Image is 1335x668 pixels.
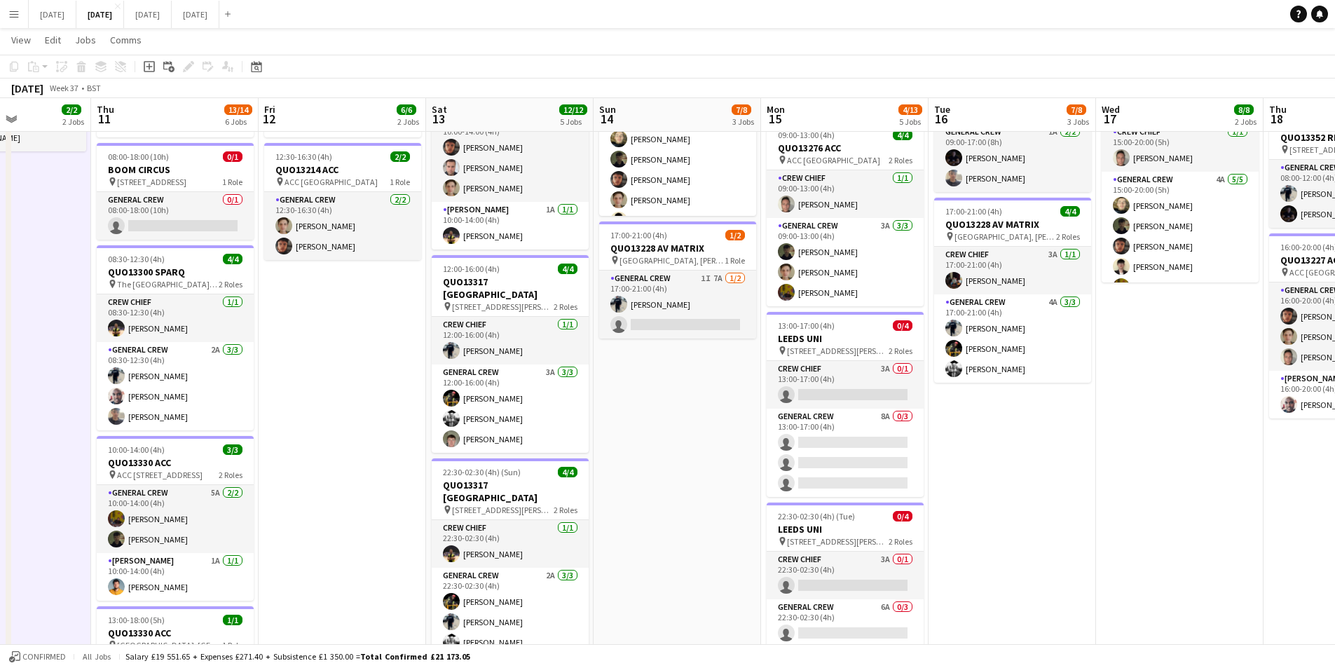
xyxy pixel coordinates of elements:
[7,649,68,664] button: Confirmed
[22,652,66,662] span: Confirmed
[110,34,142,46] span: Comms
[46,83,81,93] span: Week 37
[76,1,124,28] button: [DATE]
[6,31,36,49] a: View
[125,651,470,662] div: Salary £19 551.65 + Expenses £271.40 + Subsistence £1 350.00 =
[39,31,67,49] a: Edit
[11,81,43,95] div: [DATE]
[87,83,101,93] div: BST
[124,1,172,28] button: [DATE]
[80,651,114,662] span: All jobs
[29,1,76,28] button: [DATE]
[69,31,102,49] a: Jobs
[45,34,61,46] span: Edit
[11,34,31,46] span: View
[75,34,96,46] span: Jobs
[104,31,147,49] a: Comms
[360,651,470,662] span: Total Confirmed £21 173.05
[172,1,219,28] button: [DATE]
